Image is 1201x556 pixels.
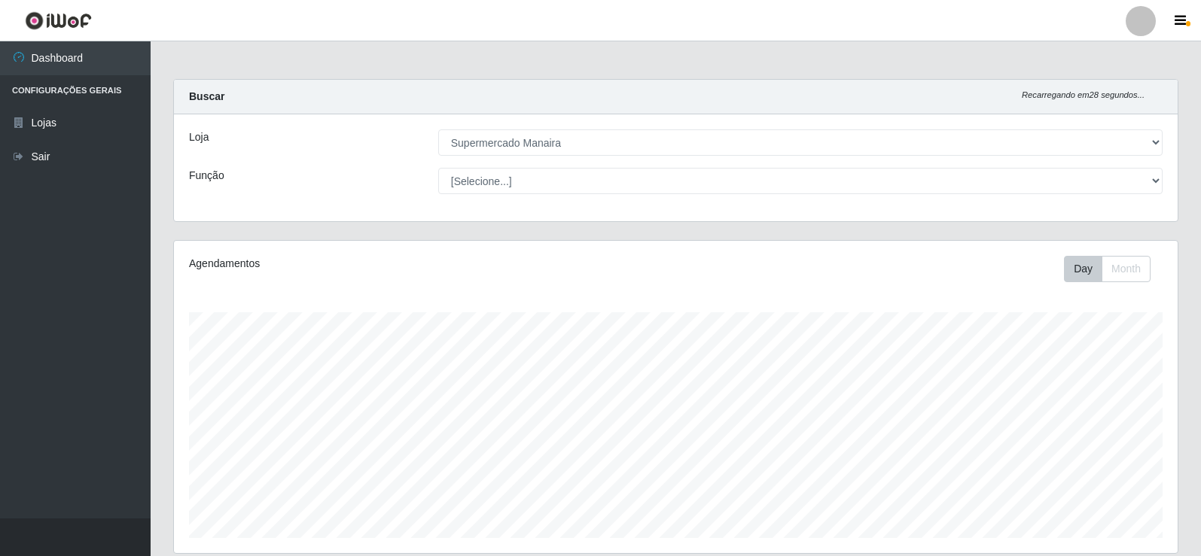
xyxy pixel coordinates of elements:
[189,168,224,184] label: Função
[1064,256,1102,282] button: Day
[1064,256,1163,282] div: Toolbar with button groups
[1064,256,1151,282] div: First group
[189,256,581,272] div: Agendamentos
[189,129,209,145] label: Loja
[1022,90,1145,99] i: Recarregando em 28 segundos...
[189,90,224,102] strong: Buscar
[25,11,92,30] img: CoreUI Logo
[1102,256,1151,282] button: Month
